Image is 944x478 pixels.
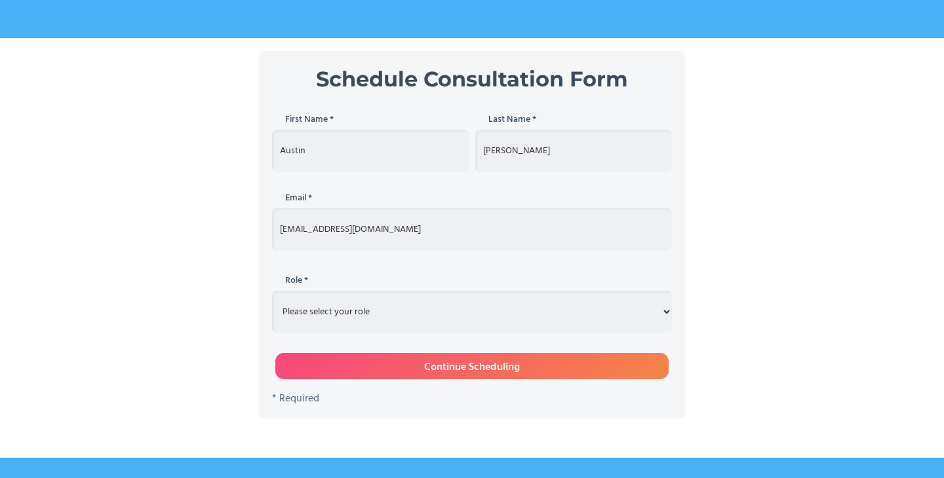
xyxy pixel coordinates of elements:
h5: Last Name * [475,113,672,126]
p: * Required [272,392,672,405]
input: Continue Scheduling [275,353,669,379]
input: e.g., John [272,130,469,172]
h5: Email * [272,192,672,205]
input: name@email.com [272,208,672,251]
strong: Schedule Consultation Form [316,66,628,92]
input: e.g., Smith [475,130,672,172]
h5: First Name * [272,113,469,126]
h5: Role * [272,274,672,287]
